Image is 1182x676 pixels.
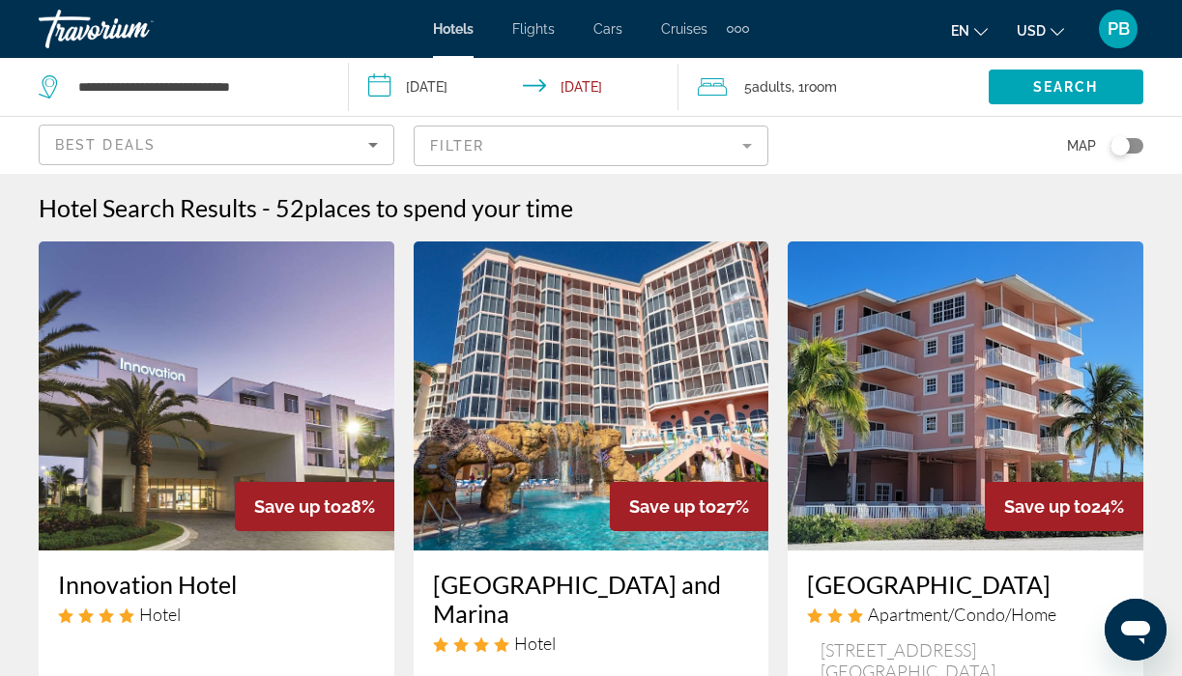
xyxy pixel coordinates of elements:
a: Cars [593,21,622,37]
div: 27% [610,482,768,531]
button: Check-in date: Nov 7, 2025 Check-out date: Nov 9, 2025 [349,58,678,116]
span: Hotel [139,604,181,625]
span: 5 [744,73,792,100]
img: Hotel image [414,241,769,550]
mat-select: Sort by [55,133,378,156]
button: User Menu [1093,9,1143,49]
button: Change currency [1017,16,1064,44]
button: Travelers: 5 adults, 0 children [678,58,989,116]
iframe: Button to launch messaging window [1105,599,1167,661]
span: Adults [752,79,792,95]
div: 28% [235,482,394,531]
a: [GEOGRAPHIC_DATA] [807,570,1124,599]
button: Change language [951,16,988,44]
a: [GEOGRAPHIC_DATA] and Marina [433,570,750,628]
button: Filter [414,125,769,167]
a: Cruises [661,21,707,37]
div: 4 star Hotel [58,604,375,625]
span: - [262,193,271,222]
span: Room [804,79,837,95]
span: , 1 [792,73,837,100]
h2: 52 [275,193,573,222]
button: Extra navigation items [727,14,749,44]
a: Flights [512,21,555,37]
span: Best Deals [55,137,156,153]
span: USD [1017,23,1046,39]
button: Search [989,70,1143,104]
div: 24% [985,482,1143,531]
span: Search [1033,79,1099,95]
span: Apartment/Condo/Home [868,604,1056,625]
span: Hotel [514,633,556,654]
button: Toggle map [1096,137,1143,155]
a: Travorium [39,4,232,54]
a: Innovation Hotel [58,570,375,599]
span: en [951,23,969,39]
h1: Hotel Search Results [39,193,257,222]
div: 3 star Apartment [807,604,1124,625]
span: Save up to [1004,496,1091,517]
span: Map [1067,132,1096,159]
span: Save up to [254,496,341,517]
span: Save up to [629,496,716,517]
img: Hotel image [39,241,394,550]
img: Hotel image [788,241,1143,550]
span: PB [1108,19,1130,39]
a: Hotels [433,21,474,37]
div: 4 star Hotel [433,633,750,654]
span: places to spend your time [304,193,573,222]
